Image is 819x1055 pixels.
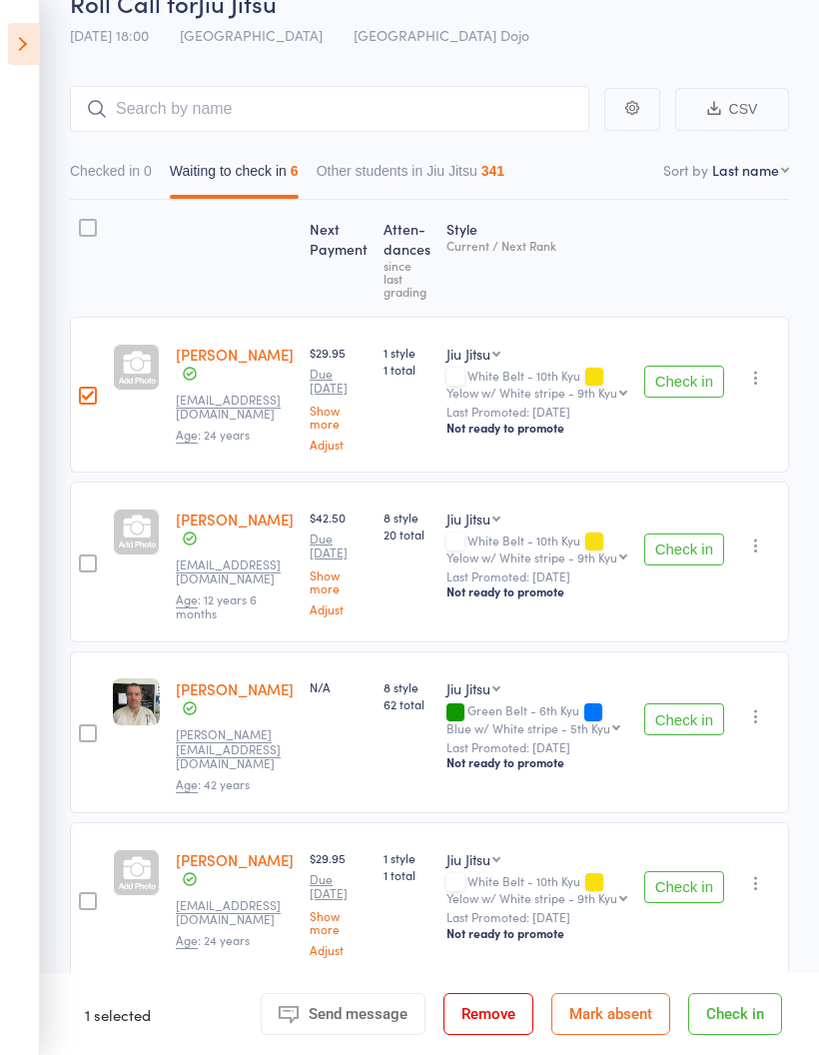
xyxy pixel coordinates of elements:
small: Last Promoted: [DATE] [446,405,627,419]
button: Other students in Jiu Jitsu341 [317,153,504,199]
button: Check in [644,533,724,565]
button: Check in [644,366,724,398]
button: Send message [261,993,425,1035]
div: Jiu Jitsu [446,509,490,528]
small: Last Promoted: [DATE] [446,740,627,754]
div: 6 [291,163,299,179]
div: Yelow w/ White stripe - 9th Kyu [446,386,617,399]
span: 20 total [384,526,430,542]
label: Sort by [663,160,708,180]
a: Adjust [310,602,368,615]
div: Green Belt - 6th Kyu [446,703,627,733]
button: Check in [688,993,782,1035]
small: craig.lucas004@gmail.com [176,727,294,770]
a: Show more [310,404,368,430]
div: Jiu Jitsu [446,849,490,869]
div: N/A [310,678,368,695]
div: Yelow w/ White stripe - 9th Kyu [446,550,617,563]
div: 1 selected [85,993,151,1035]
input: Search by name [70,86,589,132]
small: jarryd.browne01@gmail.com [176,393,294,422]
span: Send message [309,1005,408,1023]
div: Style [438,209,635,308]
button: Checked in0 [70,153,152,199]
a: [PERSON_NAME] [176,678,294,699]
small: Last Promoted: [DATE] [446,910,627,924]
small: badcool011@gmail.com [176,898,294,927]
span: 1 style [384,344,430,361]
div: Next Payment [302,209,376,308]
span: : 12 years 6 months [176,590,257,621]
a: Show more [310,568,368,594]
small: Due [DATE] [310,531,368,560]
a: [PERSON_NAME] [176,849,294,870]
div: Jiu Jitsu [446,678,490,698]
div: Jiu Jitsu [446,344,490,364]
div: Not ready to promote [446,420,627,436]
div: 341 [481,163,504,179]
div: Not ready to promote [446,583,627,599]
span: [DATE] 18:00 [70,25,149,45]
div: Atten­dances [376,209,438,308]
div: Last name [712,160,779,180]
small: lebedeva.nsw@gmail.com [176,557,294,586]
div: $29.95 [310,849,368,956]
span: 1 style [384,849,430,866]
a: [PERSON_NAME] [176,509,294,529]
img: image1743816447.png [113,678,160,725]
a: [PERSON_NAME] [176,344,294,365]
span: : 42 years [176,775,250,793]
small: Due [DATE] [310,367,368,396]
div: Not ready to promote [446,925,627,941]
span: : 24 years [176,426,250,444]
span: 8 style [384,678,430,695]
a: Show more [310,909,368,935]
div: 0 [144,163,152,179]
button: CSV [675,88,789,131]
span: 1 total [384,866,430,883]
div: since last grading [384,259,430,298]
button: Mark absent [551,993,670,1035]
div: $29.95 [310,344,368,451]
a: Adjust [310,943,368,956]
div: Not ready to promote [446,754,627,770]
div: White Belt - 10th Kyu [446,533,627,563]
button: Remove [443,993,533,1035]
small: Due [DATE] [310,872,368,901]
div: White Belt - 10th Kyu [446,369,627,399]
span: [GEOGRAPHIC_DATA] Dojo [354,25,529,45]
span: 62 total [384,695,430,712]
button: Check in [644,703,724,735]
span: 8 style [384,509,430,526]
div: Current / Next Rank [446,239,627,252]
span: [GEOGRAPHIC_DATA] [180,25,323,45]
span: 1 total [384,361,430,378]
a: Adjust [310,438,368,451]
button: Check in [644,871,724,903]
div: White Belt - 10th Kyu [446,874,627,904]
span: : 24 years [176,931,250,949]
div: Blue w/ White stripe - 5th Kyu [446,721,610,734]
div: $42.50 [310,509,368,615]
small: Last Promoted: [DATE] [446,569,627,583]
button: Waiting to check in6 [170,153,299,199]
div: Yelow w/ White stripe - 9th Kyu [446,891,617,904]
